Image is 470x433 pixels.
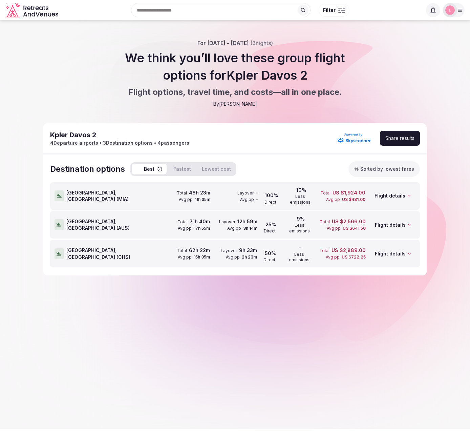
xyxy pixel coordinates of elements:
span: Total [177,248,187,254]
span: Kpler Davos 2 [50,131,96,139]
span: Avg pp [327,226,341,231]
div: For [DATE] - [DATE] [197,39,273,47]
span: ( 3 nights) [250,40,273,46]
span: Avg pp [178,254,192,260]
span: 62h 22m [189,247,210,254]
span: Layover [221,248,237,254]
div: Flight details [368,211,415,238]
span: By [PERSON_NAME] [213,101,257,107]
button: Sorted by lowest fares [348,161,420,177]
span: Total [320,219,330,225]
span: 9% [297,215,305,222]
span: Total [177,219,188,225]
span: Flight options, travel time, and costs—all in one place. [128,86,342,98]
a: Visit the homepage [5,3,60,18]
span: Destination option s [50,163,125,175]
span: Avg pp [226,254,240,260]
span: Less emissions [284,252,315,263]
span: [GEOGRAPHIC_DATA], [GEOGRAPHIC_DATA] ( MIA ) [66,189,163,203]
span: Layover [219,219,235,225]
span: US $722.25 [342,254,366,260]
span: [GEOGRAPHIC_DATA], [GEOGRAPHIC_DATA] ( CHS ) [66,247,163,260]
div: Flight details [368,183,415,209]
span: 4 passenger s [157,140,189,146]
span: 25% [265,221,276,228]
span: Filter [323,7,336,14]
span: 3h 14m [243,226,257,231]
span: US $481.00 [342,197,365,203]
div: Flight details [368,240,415,267]
button: Lowest cost [198,164,235,174]
span: Avg pp [326,254,340,260]
span: Direct [264,200,276,205]
span: US $2,889.00 [332,247,366,254]
span: 4 Departure airport s [50,140,98,146]
span: - [256,189,258,196]
span: US $2,566.00 [332,218,366,225]
button: Best [132,164,167,174]
span: Total [177,190,187,196]
span: [GEOGRAPHIC_DATA], [GEOGRAPHIC_DATA] ( AUS ) [66,218,163,231]
span: Direct [264,228,276,234]
span: 9h 33m [239,247,257,254]
div: • • [50,140,189,146]
span: Avg pp [240,197,254,203]
span: 17h 55m [194,226,210,231]
span: Avg pp [326,197,340,203]
span: 2h 23m [242,254,257,260]
span: 46h 23m [189,189,210,196]
img: Luis Mereiles [445,5,455,15]
span: Direct [263,257,275,263]
span: Less emissions [284,223,315,234]
span: 11h 35m [195,197,210,203]
svg: Retreats and Venues company logo [5,3,60,18]
span: Avg pp [178,226,192,231]
span: 15h 35m [194,254,210,260]
span: US $641.50 [343,226,366,231]
span: Total [319,248,329,254]
span: US $1,924.00 [333,189,365,196]
span: Avg pp [227,226,241,231]
span: 71h 40m [190,218,210,225]
span: 100% [265,192,278,199]
button: Fastest [169,164,195,174]
span: 12h 59m [237,218,257,225]
h1: We think you’ll love these group flight options for Kpler Davos 2 [105,49,365,84]
span: Avg pp [179,197,193,203]
span: Layover [237,190,254,196]
button: Filter [319,4,349,17]
button: Share results [380,131,420,146]
span: 50% [265,250,276,257]
span: Total [320,190,330,196]
span: - [299,244,301,251]
span: Less emissions [285,194,316,205]
span: 3 Destination option s [103,140,153,146]
span: - [256,197,258,203]
span: 10% [296,187,306,193]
